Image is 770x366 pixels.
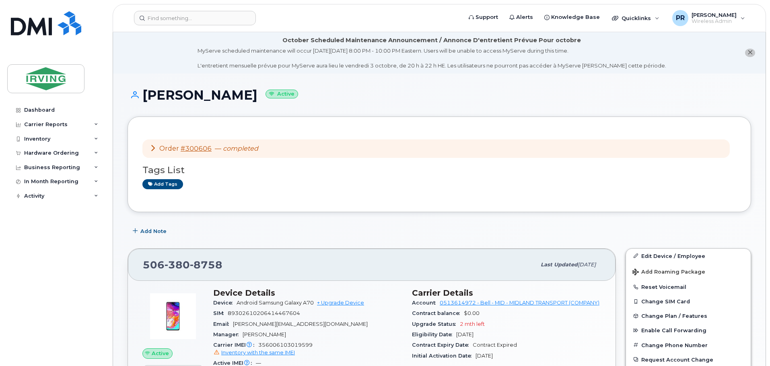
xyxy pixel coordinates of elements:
[412,342,473,348] span: Contract Expiry Date
[473,342,517,348] span: Contract Expired
[626,338,751,352] button: Change Phone Number
[143,259,222,271] span: 506
[228,310,300,316] span: 89302610206414467604
[213,350,295,356] a: Inventory with the same IMEI
[632,269,705,276] span: Add Roaming Package
[165,259,190,271] span: 380
[213,342,402,356] span: 356006103019599
[412,288,601,298] h3: Carrier Details
[626,309,751,323] button: Change Plan / Features
[476,353,493,359] span: [DATE]
[190,259,222,271] span: 8758
[128,88,751,102] h1: [PERSON_NAME]
[412,331,456,337] span: Eligibility Date
[745,49,755,57] button: close notification
[221,350,295,356] span: Inventory with the same IMEI
[626,323,751,337] button: Enable Call Forwarding
[233,321,368,327] span: [PERSON_NAME][EMAIL_ADDRESS][DOMAIN_NAME]
[213,288,402,298] h3: Device Details
[213,342,258,348] span: Carrier IMEI
[213,331,243,337] span: Manager
[140,227,167,235] span: Add Note
[237,300,314,306] span: Android Samsung Galaxy A70
[456,331,474,337] span: [DATE]
[266,90,298,99] small: Active
[215,145,258,152] span: —
[641,313,707,319] span: Change Plan / Features
[412,310,464,316] span: Contract balance
[412,353,476,359] span: Initial Activation Date
[213,300,237,306] span: Device
[152,350,169,357] span: Active
[128,224,173,239] button: Add Note
[460,321,485,327] span: 2 mth left
[213,360,256,366] span: Active IMEI
[198,47,666,70] div: MyServe scheduled maintenance will occur [DATE][DATE] 8:00 PM - 10:00 PM Eastern. Users will be u...
[181,145,212,152] a: #300606
[159,145,179,152] span: Order
[626,249,751,263] a: Edit Device / Employee
[412,300,440,306] span: Account
[282,36,581,45] div: October Scheduled Maintenance Announcement / Annonce D'entretient Prévue Pour octobre
[317,300,364,306] a: + Upgrade Device
[142,179,183,189] a: Add tags
[256,360,261,366] span: —
[641,327,706,333] span: Enable Call Forwarding
[149,292,197,340] img: image20231002-3703462-8pxlxl.jpeg
[223,145,258,152] em: completed
[578,262,596,268] span: [DATE]
[626,280,751,294] button: Reset Voicemail
[213,321,233,327] span: Email
[626,294,751,309] button: Change SIM Card
[626,263,751,280] button: Add Roaming Package
[213,310,228,316] span: SIM
[142,165,736,175] h3: Tags List
[412,321,460,327] span: Upgrade Status
[440,300,599,306] a: 0513614972 - Bell - MID - MIDLAND TRANSPORT (COMPANY)
[464,310,480,316] span: $0.00
[541,262,578,268] span: Last updated
[243,331,286,337] span: [PERSON_NAME]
